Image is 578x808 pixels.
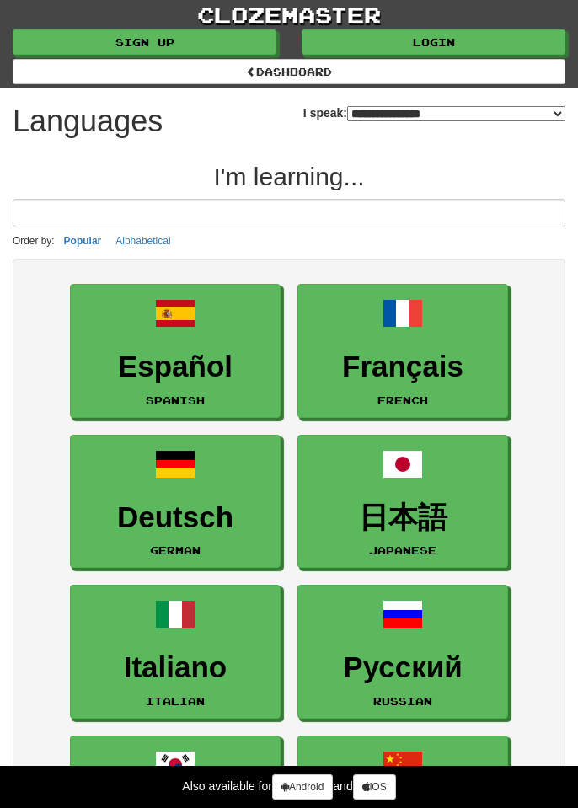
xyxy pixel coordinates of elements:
h3: Русский [307,651,499,684]
label: I speak: [303,104,565,121]
a: ItalianoItalian [70,585,281,719]
a: РусскийRussian [297,585,508,719]
a: iOS [353,774,396,800]
small: French [377,394,428,406]
small: Order by: [13,235,55,247]
a: Android [272,774,333,800]
a: EspañolSpanish [70,284,281,418]
button: Popular [59,232,107,250]
small: German [150,544,201,556]
a: FrançaisFrench [297,284,508,418]
h1: Languages [13,104,163,138]
a: Sign up [13,29,276,55]
h3: Italiano [79,651,271,684]
h3: 日本語 [307,501,499,534]
small: Russian [373,695,432,707]
a: Login [302,29,565,55]
button: Alphabetical [110,232,175,250]
select: I speak: [347,106,565,121]
h3: Français [307,350,499,383]
small: Italian [146,695,205,707]
h3: Deutsch [79,501,271,534]
h3: Español [79,350,271,383]
small: Spanish [146,394,205,406]
a: dashboard [13,59,565,84]
a: 日本語Japanese [297,435,508,569]
a: DeutschGerman [70,435,281,569]
small: Japanese [369,544,436,556]
h2: I'm learning... [13,163,565,190]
